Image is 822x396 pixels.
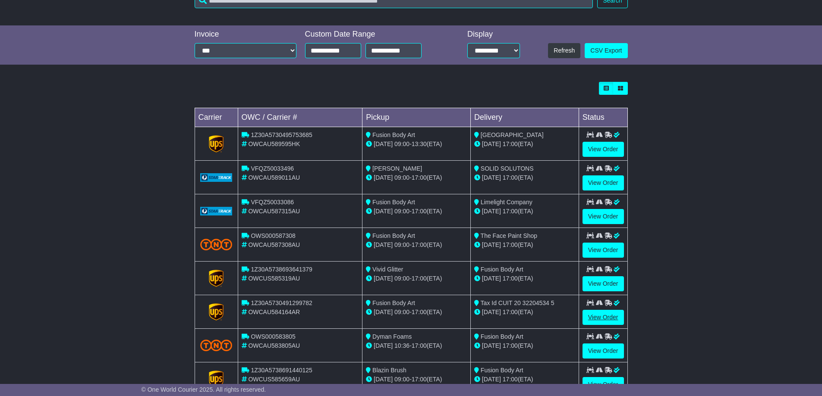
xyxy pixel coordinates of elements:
span: [PERSON_NAME] [372,165,422,172]
span: Fusion Body Art [481,266,523,273]
span: 1Z30A5730491299782 [251,299,312,306]
button: Refresh [548,43,580,58]
span: [DATE] [374,275,393,282]
span: 17:00 [412,309,427,315]
span: 13:30 [412,140,427,147]
td: Carrier [195,108,238,127]
div: - (ETA) [366,173,467,182]
span: 17:00 [503,342,518,349]
span: VFQZ50033496 [251,165,294,172]
span: 09:00 [394,309,409,315]
div: - (ETA) [366,341,467,350]
div: (ETA) [474,274,575,283]
a: View Order [583,142,624,157]
span: 17:00 [412,208,427,215]
span: Fusion Body Art [372,299,415,306]
span: [DATE] [374,140,393,147]
span: 17:00 [503,241,518,248]
span: [DATE] [482,174,501,181]
span: OWCAU589011AU [248,174,300,181]
span: 17:00 [412,275,427,282]
span: [GEOGRAPHIC_DATA] [481,131,544,138]
span: Limelight Company [481,199,532,206]
div: - (ETA) [366,207,467,216]
span: OWCAU587308AU [248,241,300,248]
span: 1Z30A5730495753685 [251,131,312,138]
span: Tax Id CUIT 20 32204534 5 [481,299,554,306]
a: View Order [583,377,624,392]
span: Dyman Foams [372,333,412,340]
img: GetCarrierServiceLogo [209,270,224,287]
span: [DATE] [482,342,501,349]
span: [DATE] [482,309,501,315]
span: © One World Courier 2025. All rights reserved. [142,386,266,393]
a: View Order [583,175,624,190]
span: 17:00 [503,309,518,315]
div: - (ETA) [366,274,467,283]
span: Fusion Body Art [481,333,523,340]
div: (ETA) [474,173,575,182]
a: View Order [583,209,624,224]
td: Status [579,108,627,127]
span: 09:00 [394,275,409,282]
td: Pickup [362,108,471,127]
span: 17:00 [412,174,427,181]
div: (ETA) [474,240,575,249]
span: Fusion Body Art [372,232,415,239]
div: (ETA) [474,375,575,384]
a: View Order [583,243,624,258]
img: TNT_Domestic.png [200,340,233,351]
a: CSV Export [585,43,627,58]
span: 09:00 [394,140,409,147]
a: View Order [583,343,624,359]
span: OWCUS585319AU [248,275,300,282]
span: [DATE] [374,376,393,383]
span: [DATE] [374,174,393,181]
span: [DATE] [482,376,501,383]
div: (ETA) [474,308,575,317]
div: - (ETA) [366,308,467,317]
span: SOLID SOLUTONS [481,165,534,172]
span: OWCAU584164AR [248,309,300,315]
img: GetCarrierServiceLogo [209,371,224,388]
span: Fusion Body Art [481,367,523,374]
span: [DATE] [374,342,393,349]
span: OWCAU587315AU [248,208,300,215]
td: Delivery [470,108,579,127]
span: Fusion Body Art [372,131,415,138]
span: [DATE] [482,241,501,248]
div: Invoice [195,30,296,39]
img: GetCarrierServiceLogo [209,135,224,153]
span: The Face Paint Shop [481,232,538,239]
div: (ETA) [474,207,575,216]
div: - (ETA) [366,140,467,149]
span: 17:00 [412,376,427,383]
span: 17:00 [503,376,518,383]
img: TNT_Domestic.png [200,239,233,250]
span: 09:00 [394,208,409,215]
span: Blazin Brush [372,367,406,374]
img: GetCarrierServiceLogo [209,303,224,321]
span: 1Z30A5738691440125 [251,367,312,374]
div: (ETA) [474,140,575,149]
span: 17:00 [503,208,518,215]
td: OWC / Carrier # [238,108,362,127]
span: 09:00 [394,241,409,248]
span: OWCAU583805AU [248,342,300,349]
div: - (ETA) [366,240,467,249]
div: Display [467,30,520,39]
span: 09:00 [394,174,409,181]
span: OWCAU589595HK [248,140,300,147]
span: Fusion Body Art [372,199,415,206]
span: [DATE] [482,208,501,215]
span: 17:00 [503,140,518,147]
span: [DATE] [482,275,501,282]
span: [DATE] [374,208,393,215]
span: [DATE] [482,140,501,147]
span: [DATE] [374,309,393,315]
span: OWS000583805 [251,333,296,340]
span: 17:00 [503,275,518,282]
img: GetCarrierServiceLogo [200,173,233,182]
a: View Order [583,276,624,291]
span: Vivid Glitter [372,266,403,273]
